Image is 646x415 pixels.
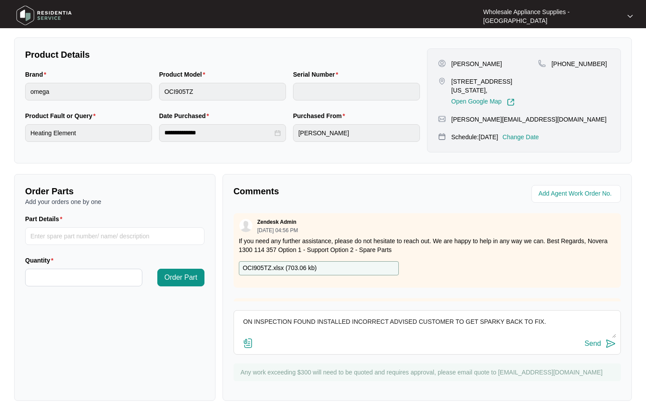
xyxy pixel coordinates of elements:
img: residentia service logo [13,2,75,29]
p: [STREET_ADDRESS][US_STATE], [451,77,538,95]
p: Schedule: [DATE] [451,133,498,141]
input: Part Details [25,227,204,245]
p: Product Details [25,48,420,61]
input: Date Purchased [164,128,273,137]
img: send-icon.svg [605,338,616,349]
label: Quantity [25,256,57,265]
a: Open Google Map [451,98,515,106]
img: map-pin [438,115,446,123]
p: Any work exceeding $300 will need to be quoted and requires approval, please email quote to [EMAI... [241,368,616,377]
label: Brand [25,70,50,79]
input: Brand [25,83,152,100]
img: map-pin [438,133,446,141]
input: Quantity [26,269,142,286]
p: [PHONE_NUMBER] [551,59,607,68]
p: Change Date [502,133,539,141]
img: file-attachment-doc.svg [243,338,253,348]
p: OCI905TZ.xlsx ( 703.06 kb ) [243,263,317,273]
img: map-pin [538,59,546,67]
label: Product Fault or Query [25,111,99,120]
p: Add your orders one by one [25,197,204,206]
p: If you need any further assistance, please do not hesitate to reach out. We are happy to help in ... [239,237,616,254]
p: [PERSON_NAME][EMAIL_ADDRESS][DOMAIN_NAME] [451,115,606,124]
img: user.svg [239,219,252,232]
div: Send [585,340,601,348]
p: [DATE] 04:56 PM [257,228,298,233]
img: map-pin [438,77,446,85]
p: Comments [234,185,421,197]
input: Product Fault or Query [25,124,152,142]
p: Wholesale Appliance Supplies - [GEOGRAPHIC_DATA] [483,7,620,25]
input: Add Agent Work Order No. [538,189,616,199]
input: Product Model [159,83,286,100]
p: Order Parts [25,185,204,197]
button: Order Part [157,269,204,286]
p: [PERSON_NAME] [451,59,502,68]
label: Purchased From [293,111,349,120]
label: Part Details [25,215,66,223]
img: dropdown arrow [627,14,633,19]
label: Date Purchased [159,111,212,120]
span: Order Part [164,272,197,283]
input: Purchased From [293,124,420,142]
input: Serial Number [293,83,420,100]
button: Send [585,338,616,350]
label: Serial Number [293,70,342,79]
textarea: ON INSPECTION FOUND INSTALLED INCORRECT ADVISED CUSTOMER TO GET SPARKY BACK TO FIX. [238,315,616,338]
img: user-pin [438,59,446,67]
img: Link-External [507,98,515,106]
p: Zendesk Admin [257,219,297,226]
label: Product Model [159,70,209,79]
